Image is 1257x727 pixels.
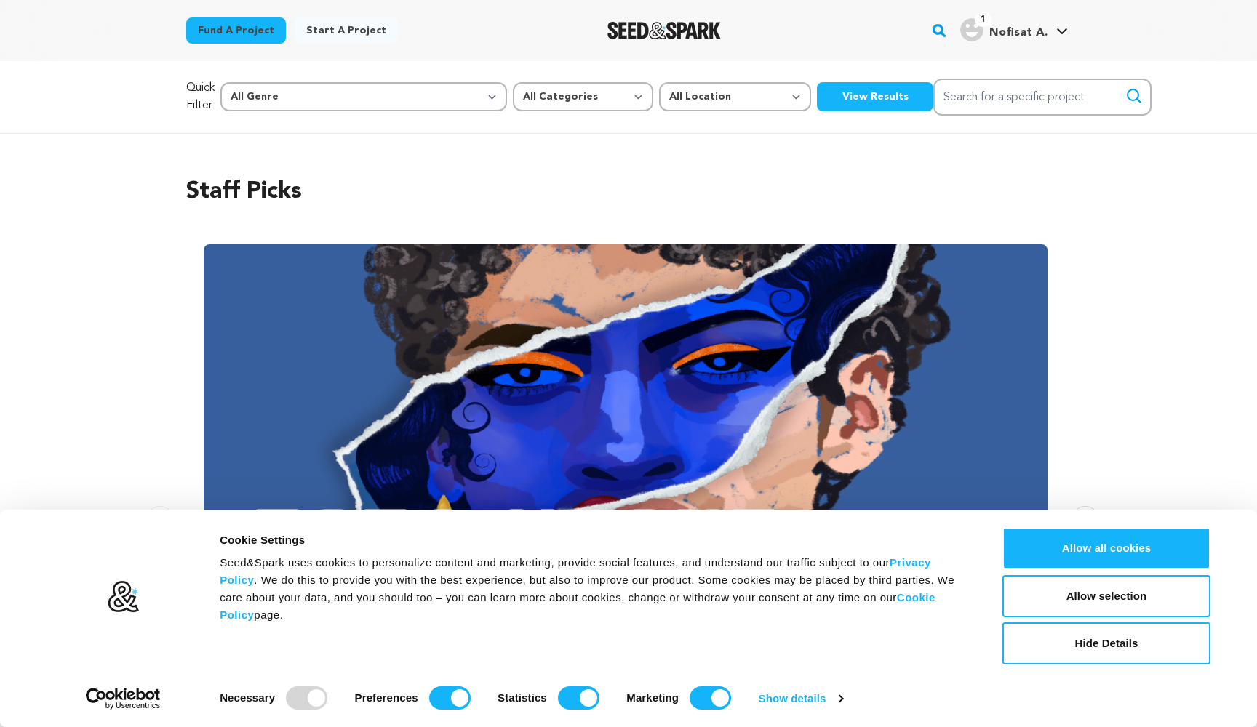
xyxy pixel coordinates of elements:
div: Cookie Settings [220,531,970,549]
a: Nofisat A.'s Profile [957,15,1071,41]
span: 1 [975,12,991,27]
strong: Marketing [626,691,679,704]
a: Start a project [295,17,398,44]
img: Seed&Spark Logo Dark Mode [607,22,722,39]
a: Show details [759,688,843,710]
legend: Consent Selection [219,680,220,681]
img: logo [107,580,140,614]
a: Seed&Spark Homepage [607,22,722,39]
strong: Preferences [355,691,418,704]
a: Usercentrics Cookiebot - opens in a new window [60,688,187,710]
a: Fund a project [186,17,286,44]
strong: Necessary [220,691,275,704]
div: Seed&Spark uses cookies to personalize content and marketing, provide social features, and unders... [220,554,970,624]
strong: Statistics [498,691,547,704]
p: Quick Filter [186,79,215,114]
input: Search for a specific project [933,79,1152,116]
span: Nofisat A.'s Profile [957,15,1071,46]
div: Nofisat A.'s Profile [960,18,1047,41]
span: Nofisat A. [989,27,1047,39]
h2: Staff Picks [186,174,1071,209]
button: Allow selection [1002,575,1210,617]
a: Privacy Policy [220,556,931,586]
img: user.png [960,18,983,41]
img: ESTA NOCHE image [204,244,1047,637]
button: View Results [817,82,933,111]
button: Allow all cookies [1002,527,1210,569]
button: Hide Details [1002,622,1210,664]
